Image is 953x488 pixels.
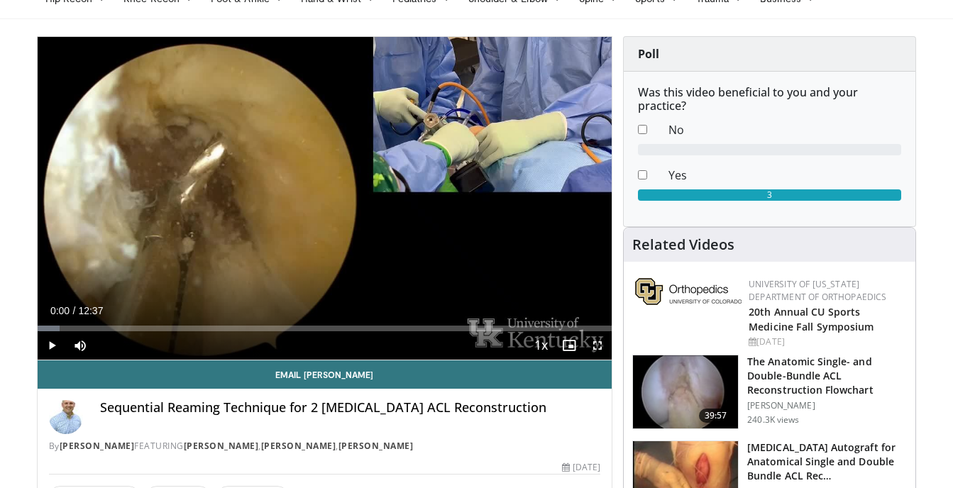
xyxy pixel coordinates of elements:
button: Play [38,331,66,360]
p: [PERSON_NAME] [747,400,907,411]
p: 240.3K views [747,414,799,426]
h3: The Anatomic Single- and Double-Bundle ACL Reconstruction Flowchart [747,355,907,397]
button: Fullscreen [583,331,612,360]
div: By FEATURING , , [49,440,601,453]
a: [PERSON_NAME] [261,440,336,452]
div: [DATE] [562,461,600,474]
span: 12:37 [78,305,103,316]
a: Email [PERSON_NAME] [38,360,612,389]
img: Avatar [49,400,83,434]
strong: Poll [638,46,659,62]
span: / [73,305,76,316]
img: 355603a8-37da-49b6-856f-e00d7e9307d3.png.150x105_q85_autocrop_double_scale_upscale_version-0.2.png [635,278,742,305]
dd: Yes [658,167,912,184]
div: [DATE] [749,335,904,348]
a: 20th Annual CU Sports Medicine Fall Symposium [749,305,874,333]
div: 3 [638,189,901,201]
button: Enable picture-in-picture mode [555,331,583,360]
button: Playback Rate [527,331,555,360]
span: 39:57 [699,409,733,423]
h4: Related Videos [632,236,734,253]
h3: [MEDICAL_DATA] Autograft for Anatomical Single and Double Bundle ACL Rec… [747,440,907,483]
div: Progress Bar [38,326,612,331]
h4: Sequential Reaming Technique for 2 [MEDICAL_DATA] ACL Reconstruction [100,400,601,416]
a: [PERSON_NAME] [184,440,259,452]
a: 39:57 The Anatomic Single- and Double-Bundle ACL Reconstruction Flowchart [PERSON_NAME] 240.3K views [632,355,907,430]
dd: No [658,121,912,138]
h6: Was this video beneficial to you and your practice? [638,86,901,113]
a: [PERSON_NAME] [338,440,414,452]
span: 0:00 [50,305,70,316]
a: University of [US_STATE] Department of Orthopaedics [749,278,886,303]
video-js: Video Player [38,37,612,360]
a: [PERSON_NAME] [60,440,135,452]
img: Fu_0_3.png.150x105_q85_crop-smart_upscale.jpg [633,355,738,429]
button: Mute [66,331,94,360]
